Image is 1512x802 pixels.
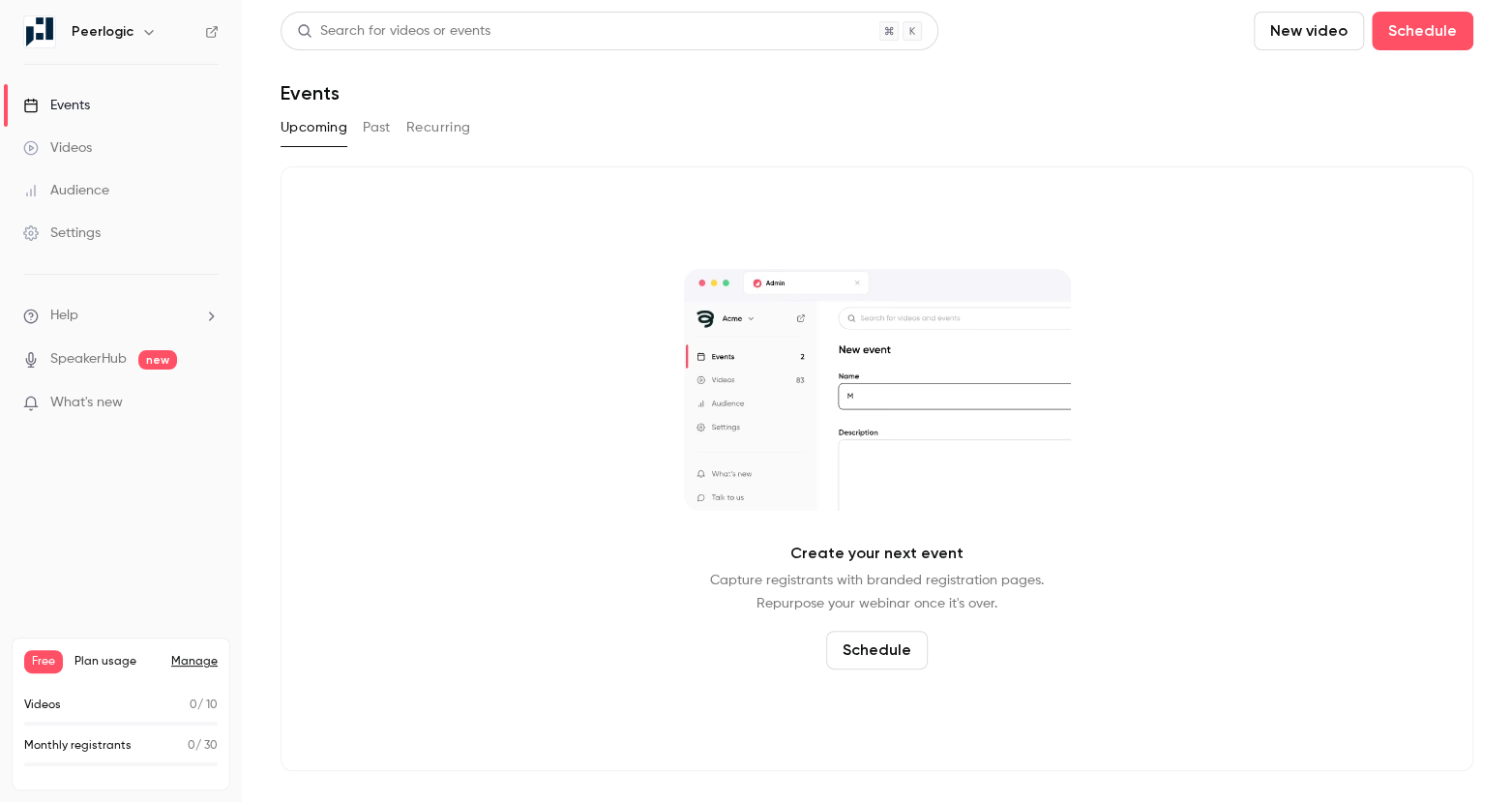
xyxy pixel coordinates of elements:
[406,112,471,143] button: Recurring
[826,631,928,669] button: Schedule
[24,737,132,755] p: Monthly registrants
[138,350,177,370] span: new
[281,81,340,104] h1: Events
[190,699,197,711] span: 0
[24,697,61,714] p: Videos
[50,306,78,326] span: Help
[72,22,133,42] h6: Peerlogic
[23,138,92,158] div: Videos
[1372,12,1473,50] button: Schedule
[1254,12,1364,50] button: New video
[24,16,55,47] img: Peerlogic
[50,393,123,413] span: What's new
[23,223,101,243] div: Settings
[281,112,347,143] button: Upcoming
[188,740,195,752] span: 0
[195,395,219,412] iframe: Noticeable Trigger
[363,112,391,143] button: Past
[171,654,218,669] a: Manage
[24,650,63,673] span: Free
[50,349,127,370] a: SpeakerHub
[23,306,219,326] li: help-dropdown-opener
[23,96,90,115] div: Events
[23,181,109,200] div: Audience
[790,542,964,565] p: Create your next event
[190,697,218,714] p: / 10
[710,569,1044,615] p: Capture registrants with branded registration pages. Repurpose your webinar once it's over.
[297,21,490,42] div: Search for videos or events
[188,737,218,755] p: / 30
[74,654,160,669] span: Plan usage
